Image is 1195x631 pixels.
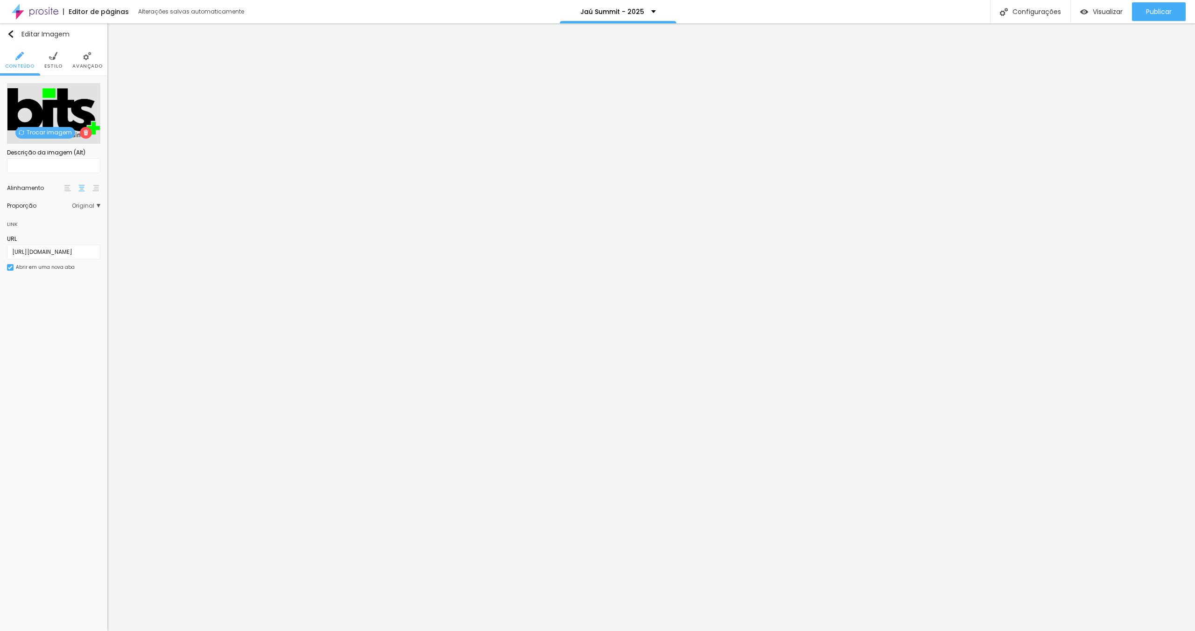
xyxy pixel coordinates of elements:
[49,52,57,60] img: Icone
[7,235,100,243] div: URL
[44,64,63,69] span: Estilo
[138,9,246,14] div: Alterações salvas automaticamente
[1071,2,1132,21] button: Visualizar
[83,130,89,135] img: Icone
[19,130,24,135] img: Icone
[83,52,91,60] img: Icone
[16,265,75,270] div: Abrir em uma nova aba
[7,148,100,157] div: Descrição da imagem (Alt)
[8,265,13,270] img: Icone
[580,8,644,15] p: Jaú Summit - 2025
[63,8,129,15] div: Editor de páginas
[107,23,1195,631] iframe: Editor
[7,30,70,38] div: Editar Imagem
[1093,8,1123,15] span: Visualizar
[15,52,24,60] img: Icone
[1132,2,1186,21] button: Publicar
[72,203,100,209] span: Original
[15,127,75,139] span: Trocar imagem
[7,213,100,230] div: Link
[7,30,14,38] img: Icone
[72,64,102,69] span: Avançado
[92,185,99,191] img: paragraph-right-align.svg
[1146,8,1172,15] span: Publicar
[1000,8,1008,16] img: Icone
[7,185,63,191] div: Alinhamento
[64,185,71,191] img: paragraph-left-align.svg
[7,219,18,229] div: Link
[5,64,35,69] span: Conteúdo
[78,185,85,191] img: paragraph-center-align.svg
[7,203,72,209] div: Proporção
[1080,8,1088,16] img: view-1.svg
